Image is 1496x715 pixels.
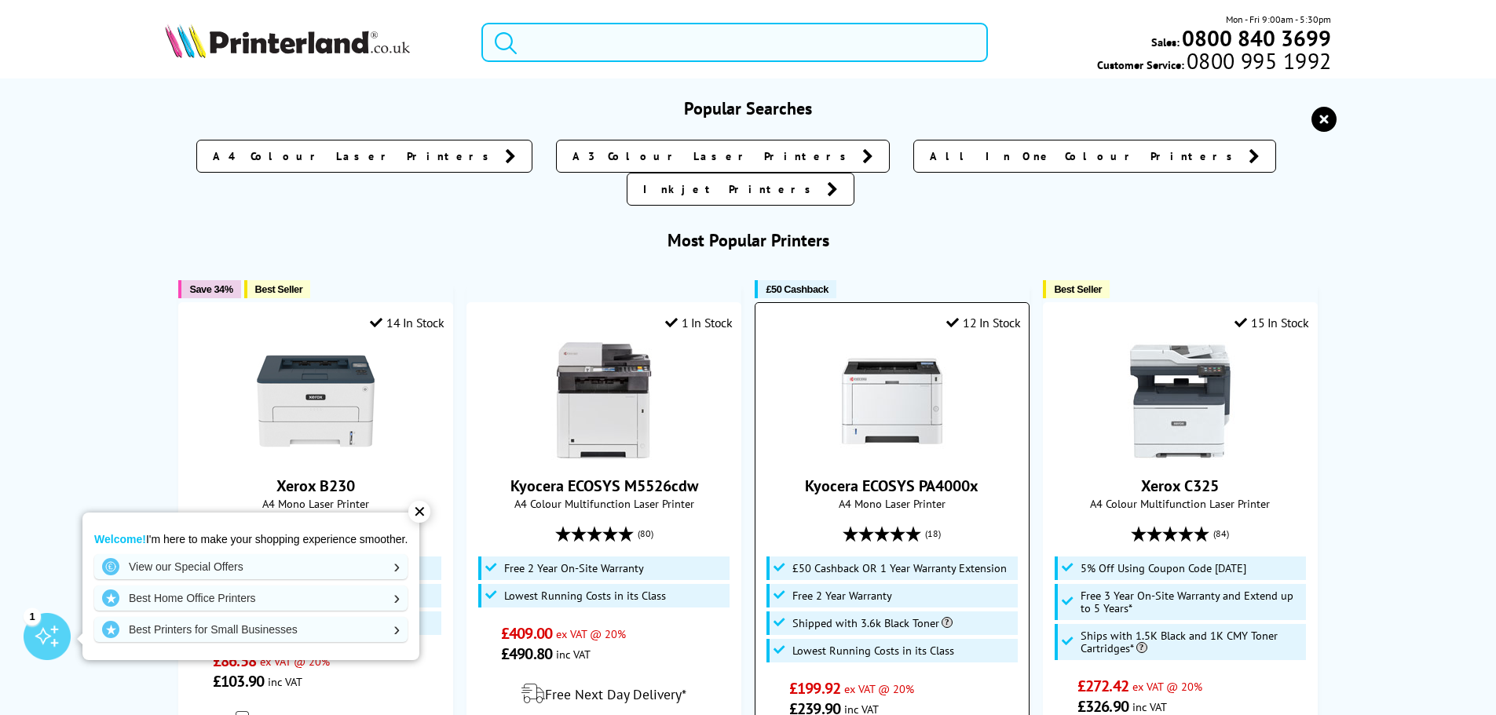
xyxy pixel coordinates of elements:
span: £50 Cashback [766,283,828,295]
img: Kyocera ECOSYS M5526cdw [545,342,663,460]
h3: Popular Searches [165,97,1332,119]
span: Free 2 Year Warranty [792,589,892,602]
span: ex VAT @ 20% [844,681,914,696]
span: Mon - Fri 9:00am - 5:30pm [1226,12,1331,27]
span: £199.92 [789,678,840,699]
a: Best Printers for Small Businesses [94,617,408,642]
img: Xerox B230 [257,342,375,460]
span: ex VAT @ 20% [1132,679,1202,694]
b: 0800 840 3699 [1182,24,1331,53]
span: (18) [925,519,941,549]
a: A4 Colour Laser Printers [196,140,532,173]
a: Inkjet Printers [627,173,854,206]
span: £103.90 [213,671,264,691]
span: A4 Mono Laser Printer [763,496,1020,511]
a: 0800 840 3699 [1180,31,1331,46]
a: Best Home Office Printers [94,585,408,611]
span: Inkjet Printers [643,181,819,197]
span: 0800 995 1992 [1184,53,1331,68]
span: ex VAT @ 20% [260,654,330,669]
strong: Welcome! [94,533,146,545]
div: ✕ [408,501,430,523]
p: I'm here to make your shopping experience smoother. [94,532,408,546]
span: £409.00 [501,623,552,644]
span: Best Seller [255,283,303,295]
h3: Most Popular Printers [165,229,1332,251]
span: Best Seller [1054,283,1102,295]
a: Xerox B230 [276,476,355,496]
span: A4 Mono Laser Printer [187,496,444,511]
a: Kyocera ECOSYS M5526cdw [545,447,663,463]
span: Free 2 Year On-Site Warranty [504,562,644,575]
a: Xerox C325 [1121,447,1239,463]
div: 1 In Stock [665,315,733,330]
a: Xerox C325 [1141,476,1219,496]
span: A4 Colour Laser Printers [213,148,497,164]
span: Shipped with 3.6k Black Toner [792,617,953,629]
span: ex VAT @ 20% [556,626,626,641]
input: Search product or brand [481,23,988,62]
span: All In One Colour Printers [930,148,1241,164]
span: inc VAT [1132,699,1167,714]
button: Save 34% [178,280,240,298]
span: Free 3 Year On-Site Warranty and Extend up to 5 Years* [1081,589,1303,615]
span: A4 Colour Multifunction Laser Printer [1052,496,1308,511]
span: Save 34% [189,283,232,295]
span: (80) [638,519,653,549]
div: 14 In Stock [370,315,444,330]
button: Best Seller [244,280,311,298]
span: 5% Off Using Coupon Code [DATE] [1081,562,1246,575]
span: (84) [1213,519,1229,549]
span: A4 Colour Multifunction Laser Printer [475,496,732,511]
span: inc VAT [556,647,591,662]
img: Printerland Logo [165,24,410,58]
a: Kyocera ECOSYS PA4000x [833,447,951,463]
span: Lowest Running Costs in its Class [792,644,954,657]
div: 15 In Stock [1234,315,1308,330]
span: Sales: [1151,35,1180,49]
img: Xerox C325 [1121,342,1239,460]
a: Kyocera ECOSYS PA4000x [805,476,978,496]
button: £50 Cashback [755,280,836,298]
a: A3 Colour Laser Printers [556,140,890,173]
a: Kyocera ECOSYS M5526cdw [510,476,698,496]
span: Lowest Running Costs in its Class [504,589,666,602]
span: inc VAT [268,674,302,689]
button: Best Seller [1043,280,1110,298]
span: £50 Cashback OR 1 Year Warranty Extension [792,562,1007,575]
a: Printerland Logo [165,24,463,61]
span: £490.80 [501,644,552,664]
span: Ships with 1.5K Black and 1K CMY Toner Cartridges* [1081,629,1303,655]
span: A3 Colour Laser Printers [572,148,854,164]
a: View our Special Offers [94,554,408,579]
a: Xerox B230 [257,447,375,463]
img: Kyocera ECOSYS PA4000x [833,342,951,460]
span: £86.58 [213,651,256,671]
div: 1 [24,607,41,625]
span: Customer Service: [1097,53,1331,72]
a: All In One Colour Printers [913,140,1276,173]
div: 12 In Stock [946,315,1020,330]
span: £272.42 [1077,676,1128,696]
